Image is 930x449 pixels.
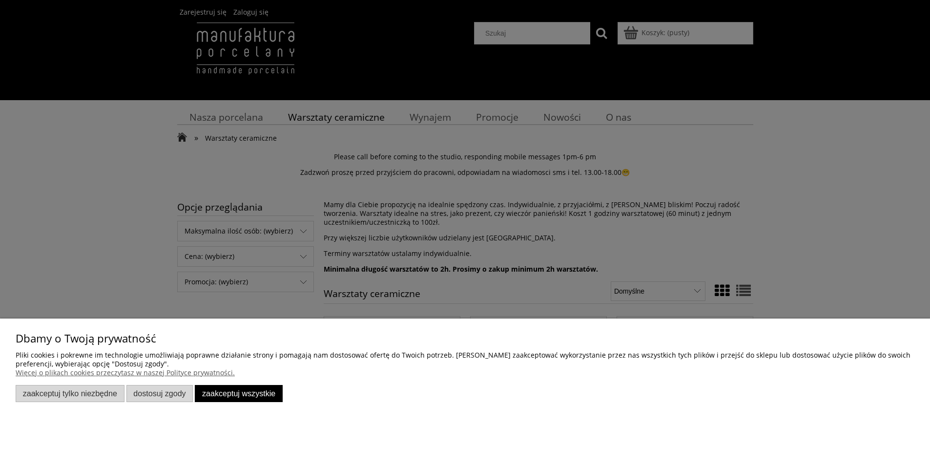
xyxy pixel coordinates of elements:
[16,385,124,402] button: Zaakceptuj tylko niezbędne
[126,385,193,402] button: Dostosuj zgody
[195,385,283,402] button: Zaakceptuj wszystkie
[16,368,235,377] a: Więcej o plikach cookies przeczytasz w naszej Polityce prywatności.
[16,351,914,368] p: Pliki cookies i pokrewne im technologie umożliwiają poprawne działanie strony i pomagają nam dost...
[16,334,914,343] p: Dbamy o Twoją prywatność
